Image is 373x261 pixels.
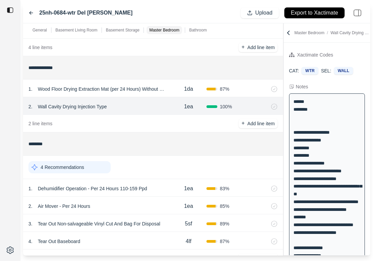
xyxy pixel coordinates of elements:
p: 4 line items [28,44,52,51]
span: 100 % [220,103,232,110]
p: Air Mover - Per 24 Hours [35,201,93,211]
p: Basement Storage [106,27,139,33]
p: 1 . [28,185,32,192]
p: Basement Living Room [56,27,97,33]
p: 2 . [28,203,32,210]
p: + [241,43,244,51]
p: CAT: [289,67,299,74]
p: 1da [184,85,193,93]
div: Xactimate Codes [297,51,333,59]
p: Wall Cavity Drying Injection Type [35,102,110,111]
p: Tear Out Baseboard [35,237,83,246]
p: Dehumidifier Operation - Per 24 Hours 110-159 Ppd [35,184,150,193]
span: 85 % [220,203,229,210]
button: Export to Xactimate [284,7,345,18]
div: Notes [296,83,308,90]
p: 2 line items [28,120,52,127]
span: 87 % [220,238,229,245]
p: Bathroom [189,27,207,33]
span: / [324,30,330,35]
p: Export to Xactimate [291,9,338,17]
p: 1ea [184,202,193,210]
p: 2 . [28,103,32,110]
button: +Add line item [239,119,277,128]
p: 1ea [184,184,193,193]
p: Upload [255,9,272,17]
p: 3 . [28,220,32,227]
p: 4 . [28,238,32,245]
p: Add line item [247,44,275,51]
img: toggle sidebar [7,7,14,14]
span: 87 % [220,86,229,92]
p: 4lf [186,237,192,245]
p: 5sf [185,220,192,228]
p: Wood Floor Drying Extraction Mat (per 24 Hours) Without Monitoring [35,84,171,94]
img: right-panel.svg [350,5,365,20]
div: WALL [334,67,353,74]
p: General [32,27,47,33]
label: 25nh-0684-wtr Del [PERSON_NAME] [39,9,133,17]
p: Add line item [247,120,275,127]
button: +Add line item [239,43,277,52]
p: + [241,119,244,127]
button: Upload [241,7,279,18]
p: Master Bedroom [149,27,179,33]
span: 89 % [220,220,229,227]
p: 1ea [184,103,193,111]
p: SEL: [321,67,331,74]
p: Master Bedroom [294,30,369,36]
p: Tear Out Non-salvageable Vinyl Cut And Bag For Disposal [35,219,163,229]
p: 4 Recommendations [41,164,84,171]
p: 1 . [28,86,32,92]
div: WTR [302,67,318,74]
span: 83 % [220,185,229,192]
